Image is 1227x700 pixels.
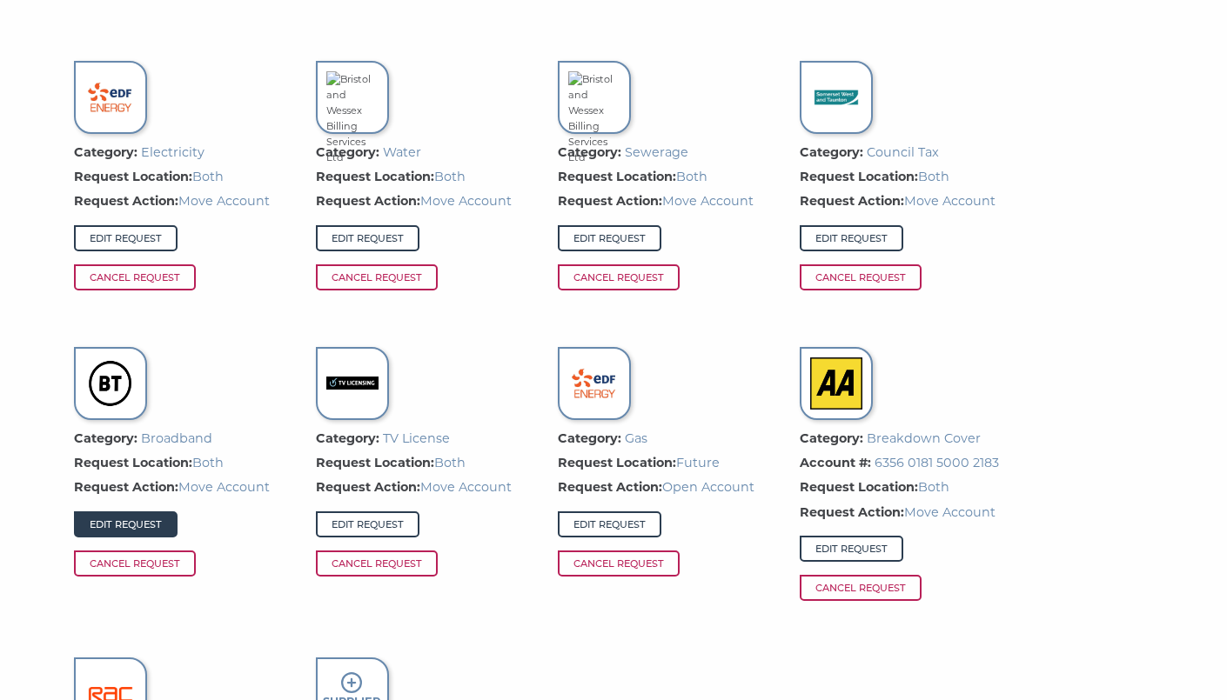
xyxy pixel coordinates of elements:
a: Edit Request [800,225,903,251]
span: Cancel Request [800,264,922,290]
a: Edit Request [558,225,661,251]
strong: Request Action: [316,193,420,209]
span: Both [676,169,707,184]
span: Move Account [178,193,270,209]
img: BT [84,357,137,410]
span: Both [434,169,466,184]
a: Edit Request [74,511,178,537]
span: Move Account [904,504,996,520]
strong: Request Location: [316,455,434,470]
strong: Category: [558,144,621,160]
span: Both [918,479,949,495]
span: Move Account [662,193,754,209]
strong: Request Location: [800,169,918,184]
img: Bristol and Wessex Billing Services Ltd [326,71,379,166]
span: Water [383,144,421,160]
strong: Category: [316,144,379,160]
span: Cancel Request [800,575,922,601]
span: Both [192,455,224,470]
span: Electricity [141,144,204,160]
strong: Request Location: [74,455,192,470]
img: TV Licensing [326,357,379,410]
strong: Category: [74,144,137,160]
a: Edit Request [800,536,903,562]
span: Both [918,169,949,184]
strong: Request Action: [800,504,904,520]
strong: Category: [316,430,379,446]
img: EDF Energy [84,71,137,123]
span: Open Account [662,479,754,495]
span: Cancel Request [558,264,680,290]
span: Broadband [141,430,212,446]
strong: Request Action: [74,193,178,209]
a: Edit Request [316,511,419,537]
span: Move Account [420,479,512,495]
span: Cancel Request [74,550,196,577]
strong: Request Action: [316,479,420,495]
span: 6356 0181 5000 2183 [875,455,999,470]
span: Move Account [178,479,270,495]
span: Cancel Request [74,264,196,290]
strong: Category: [74,430,137,446]
span: Move Account [420,193,512,209]
span: TV License [383,430,450,446]
strong: Request Location: [74,169,192,184]
strong: Request Location: [558,169,676,184]
span: Move Account [904,193,996,209]
strong: Category: [558,430,621,446]
span: Breakdown Cover [867,430,981,446]
span: Both [192,169,224,184]
span: Future [676,455,720,470]
span: Both [434,455,466,470]
span: Cancel Request [316,550,438,577]
span: Council Tax [867,144,939,160]
strong: Request Location: [800,479,918,495]
span: Cancel Request [316,264,438,290]
img: Bristol and Wessex Billing Services Ltd [568,71,620,166]
img: AA [810,357,862,410]
a: Edit Request [74,225,178,251]
strong: Account #: [800,455,871,470]
strong: Request Action: [558,193,662,209]
strong: Category: [800,144,863,160]
strong: Request Action: [558,479,662,495]
strong: Request Location: [316,169,434,184]
strong: Request Action: [74,479,178,495]
img: EDF Energy [568,357,620,410]
strong: Request Location: [558,455,676,470]
img: Somerset West and Taunton Council [810,71,862,123]
strong: Request Action: [800,193,904,209]
a: Edit Request [316,225,419,251]
span: Gas [625,430,647,446]
a: Edit Request [558,511,661,537]
span: Sewerage [625,144,688,160]
span: Cancel Request [558,550,680,577]
strong: Category: [800,430,863,446]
